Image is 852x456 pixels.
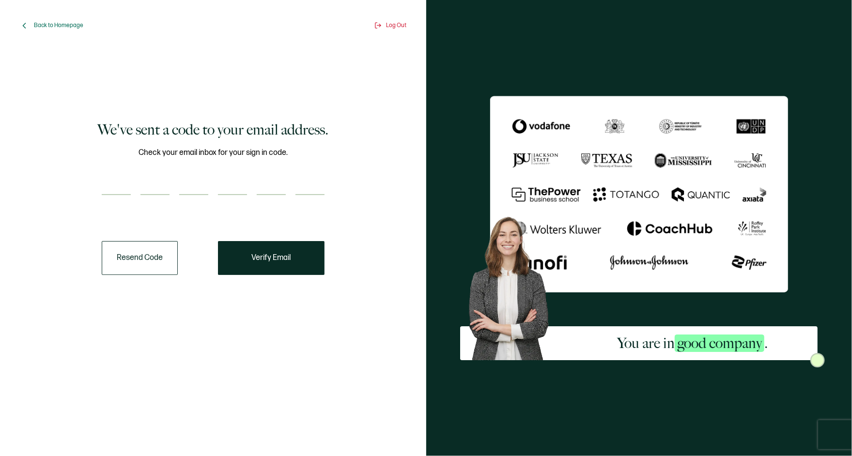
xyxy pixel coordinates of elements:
[139,147,288,159] span: Check your email inbox for your sign in code.
[617,334,768,353] h2: You are in .
[387,22,407,29] span: Log Out
[460,210,567,360] img: Sertifier Signup - You are in <span class="strong-h">good company</span>. Hero
[97,120,328,139] h1: We've sent a code to your email address.
[34,22,83,29] span: Back to Homepage
[490,96,788,292] img: Sertifier We've sent a code to your email address.
[251,254,291,262] span: Verify Email
[102,241,178,275] button: Resend Code
[675,334,764,352] span: good company
[810,353,825,367] img: Sertifier Signup
[218,241,325,275] button: Verify Email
